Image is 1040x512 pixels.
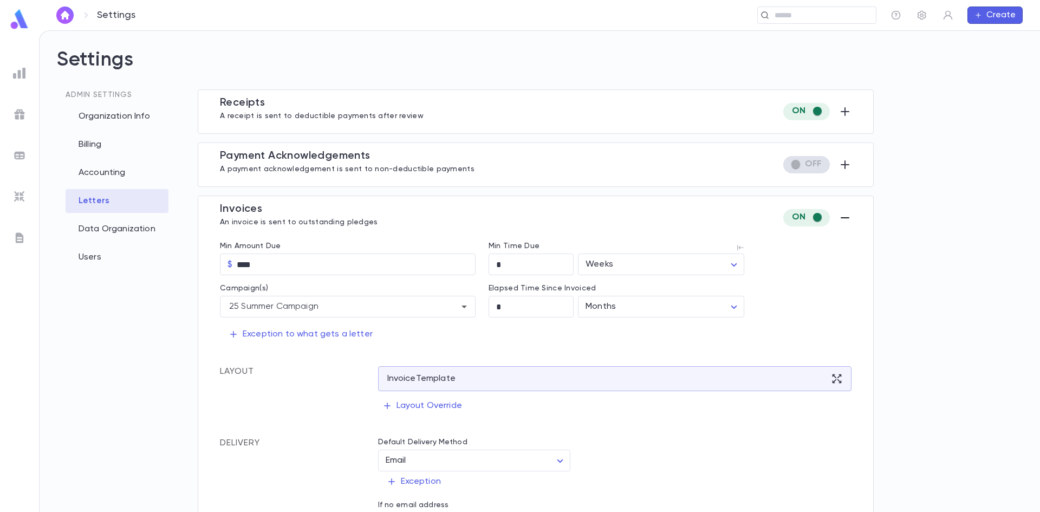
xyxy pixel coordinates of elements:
[578,254,744,275] div: Weeks
[220,324,381,345] button: Exception to what gets a letter
[13,149,26,162] img: batches_grey.339ca447c9d9533ef1741baa751efc33.svg
[220,204,262,215] span: Invoice s
[378,396,466,416] button: Layout Override
[586,260,613,269] span: Weeks
[220,242,476,250] label: Min Amount Due
[220,151,370,161] span: Payment Acknowledgement s
[586,302,616,311] span: Months
[378,501,449,509] label: If no email address
[378,450,570,471] div: Email
[9,9,30,30] img: logo
[378,366,852,391] div: Invoice Template
[66,91,132,99] span: Admin Settings
[386,456,406,465] span: Email
[378,471,450,492] button: Exception
[97,9,135,21] p: Settings
[220,163,474,173] p: A payment acknowledgement is sent to non-deductible payments
[220,216,378,226] p: An invoice is sent to outstanding pledges
[66,217,168,241] div: Data Organization
[58,11,71,20] img: home_white.a664292cf8c1dea59945f0da9f25487c.svg
[13,67,26,80] img: reports_grey.c525e4749d1bce6a11f5fe2a8de1b229.svg
[378,438,467,446] label: Default Delivery Method
[382,400,462,411] p: Layout Override
[220,98,265,108] span: Receipt s
[227,259,232,270] p: $
[66,245,168,269] div: Users
[783,156,830,173] div: Missing letter template
[13,190,26,203] img: imports_grey.530a8a0e642e233f2baf0ef88e8c9fcb.svg
[387,476,441,487] p: Exception
[220,284,476,293] p: Campaign(s)
[220,438,260,449] span: Delivery
[220,109,424,120] p: A receipt is sent to deductible payments after review
[66,189,168,213] div: Letters
[66,105,168,128] div: Organization Info
[489,242,539,254] p: Min Time Due
[578,296,744,317] div: Months
[57,48,1023,89] h2: Settings
[457,299,472,314] button: Open
[967,7,1023,24] button: Create
[66,161,168,185] div: Accounting
[13,108,26,121] img: campaigns_grey.99e729a5f7ee94e3726e6486bddda8f1.svg
[225,301,318,313] div: 25 Summer Campaign
[489,284,744,293] p: Elapsed Time Since Invoiced
[66,133,168,157] div: Billing
[220,367,254,376] span: Layout
[13,231,26,244] img: letters_grey.7941b92b52307dd3b8a917253454ce1c.svg
[229,329,373,340] p: Exception to what gets a letter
